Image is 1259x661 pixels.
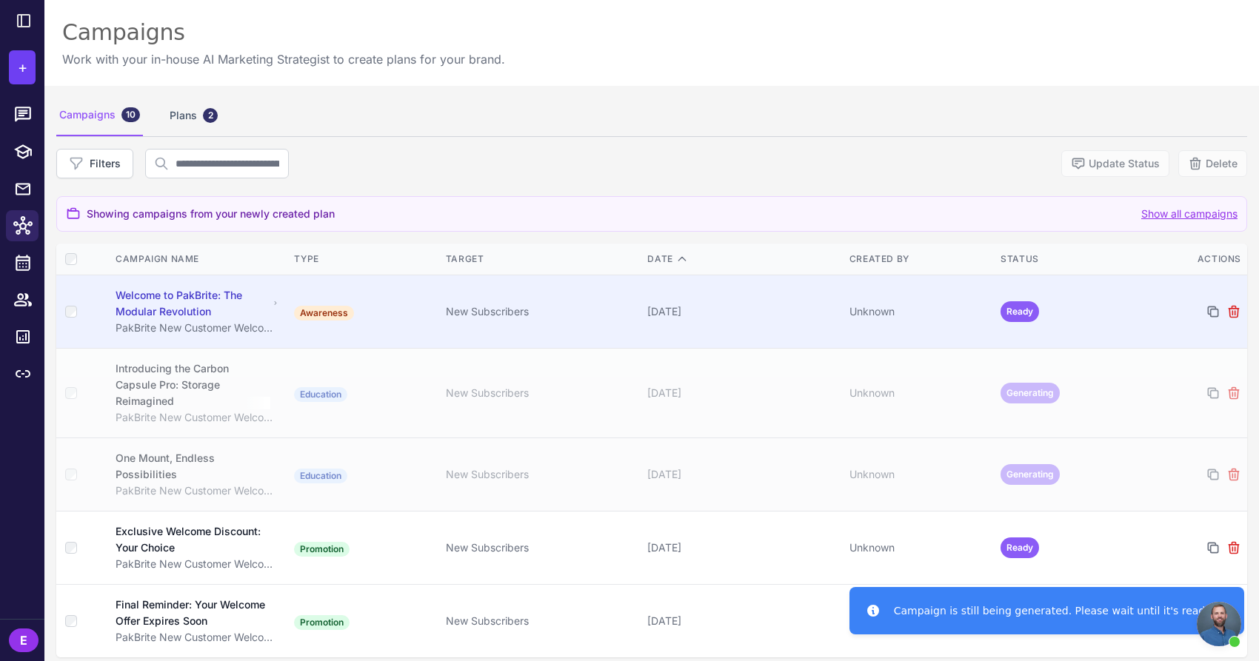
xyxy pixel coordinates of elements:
[294,306,354,321] span: Awareness
[87,206,335,222] span: Showing campaigns from your newly created plan
[56,149,133,178] button: Filters
[1001,537,1039,558] span: Ready
[647,466,838,483] div: [DATE]
[1141,206,1238,222] button: Show all campaigns
[446,466,636,483] div: New Subscribers
[116,360,270,409] div: Introducing the Carbon Capsule Pro: Storage Reimagined
[1146,244,1247,275] th: Actions
[116,629,279,645] div: PakBrite New Customer Welcome Flow
[894,603,1213,619] div: Campaign is still being generated. Please wait until it's ready.
[56,95,143,136] div: Campaigns
[647,385,838,401] div: [DATE]
[62,18,505,47] div: Campaigns
[121,107,140,122] div: 10
[167,95,221,136] div: Plans
[116,597,269,629] div: Final Reminder: Your Welcome Offer Expires Soon
[446,252,636,266] div: Target
[294,615,350,630] span: Promotion
[9,628,39,652] div: E
[647,540,838,556] div: [DATE]
[1001,464,1060,485] span: Generating
[1001,252,1140,266] div: Status
[116,450,266,483] div: One Mount, Endless Possibilities
[1197,602,1241,646] a: Open chat
[446,303,636,320] div: New Subscribers
[446,385,636,401] div: New Subscribers
[116,523,268,556] div: Exclusive Welcome Discount: Your Choice
[647,613,838,629] div: [DATE]
[294,469,347,483] span: Education
[294,542,350,557] span: Promotion
[203,108,218,123] div: 2
[1178,150,1247,177] button: Delete
[116,556,279,572] div: PakBrite New Customer Welcome Flow
[116,287,268,320] div: Welcome to PakBrite: The Modular Revolution
[1061,150,1169,177] button: Update Status
[849,466,989,483] div: Unknown
[116,320,279,336] div: PakBrite New Customer Welcome Flow
[647,252,838,266] div: Date
[294,252,433,266] div: Type
[446,613,636,629] div: New Subscribers
[116,252,279,266] div: Campaign Name
[116,409,279,426] div: PakBrite New Customer Welcome Flow
[849,303,989,320] div: Unknown
[62,50,505,68] p: Work with your in-house AI Marketing Strategist to create plans for your brand.
[849,540,989,556] div: Unknown
[294,387,347,402] span: Education
[116,483,279,499] div: PakBrite New Customer Welcome Flow
[446,540,636,556] div: New Subscribers
[18,56,27,78] span: +
[849,252,989,266] div: Created By
[9,50,36,84] button: +
[647,303,838,320] div: [DATE]
[849,385,989,401] div: Unknown
[1001,383,1060,403] span: Generating
[1001,301,1039,322] span: Ready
